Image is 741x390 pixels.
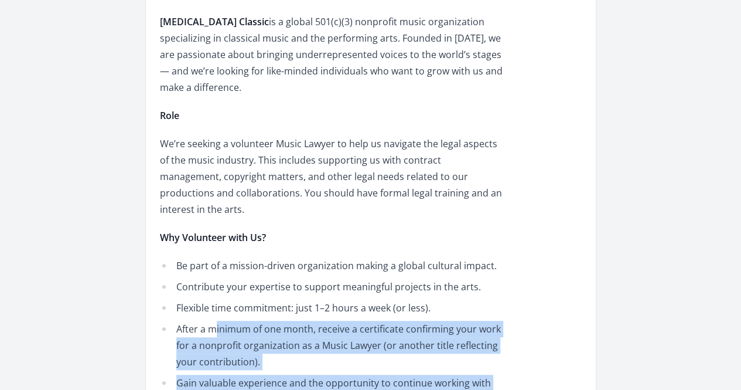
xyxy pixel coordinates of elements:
[160,300,503,316] li: Flexible time commitment: just 1–2 hours a week (or less).
[160,135,503,218] p: We’re seeking a volunteer Music Lawyer to help us navigate the legal aspects of the music industr...
[160,257,503,274] li: Be part of a mission-driven organization making a global cultural impact.
[160,279,503,295] li: Contribute your expertise to support meaningful projects in the arts.
[160,15,269,28] strong: [MEDICAL_DATA] Classic
[160,321,503,370] li: After a minimum of one month, receive a certificate confirming your work for a nonprofit organiza...
[160,13,503,96] p: is a global 501(c)(3) nonprofit music organization specializing in classical music and the perfor...
[160,109,179,122] strong: Role
[160,231,266,244] strong: Why Volunteer with Us?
